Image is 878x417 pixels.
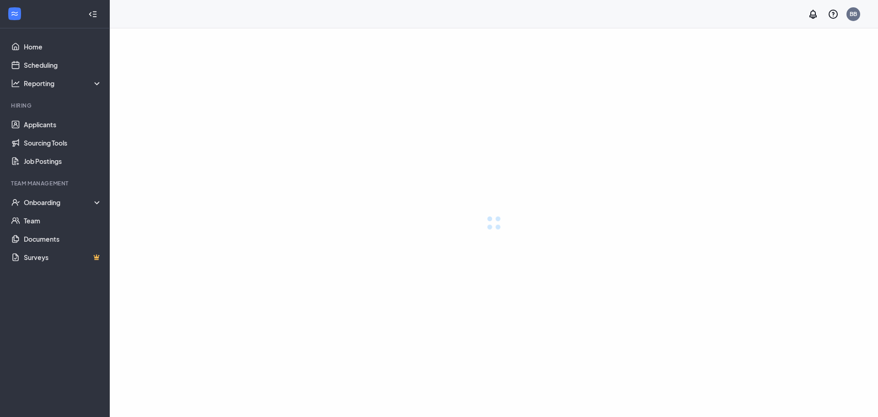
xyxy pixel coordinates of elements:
a: SurveysCrown [24,248,102,266]
div: BB [850,10,857,18]
svg: Analysis [11,79,20,88]
svg: UserCheck [11,198,20,207]
div: Team Management [11,179,100,187]
div: Onboarding [24,198,102,207]
a: Home [24,38,102,56]
svg: Collapse [88,10,97,19]
svg: Notifications [808,9,819,20]
a: Team [24,211,102,230]
a: Documents [24,230,102,248]
div: Hiring [11,102,100,109]
a: Applicants [24,115,102,134]
a: Sourcing Tools [24,134,102,152]
div: Reporting [24,79,102,88]
a: Job Postings [24,152,102,170]
svg: QuestionInfo [828,9,839,20]
a: Scheduling [24,56,102,74]
svg: WorkstreamLogo [10,9,19,18]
